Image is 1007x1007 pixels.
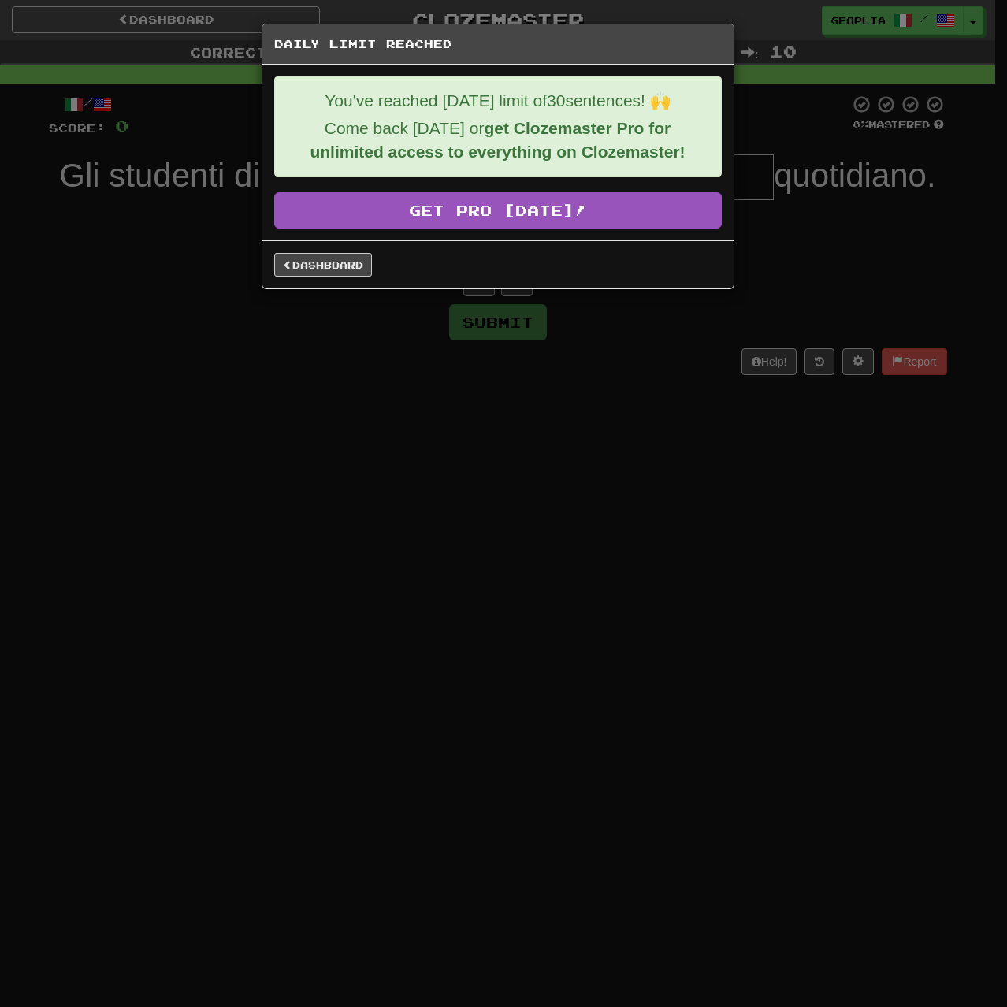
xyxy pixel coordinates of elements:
p: Come back [DATE] or [287,117,709,164]
h5: Daily Limit Reached [274,36,722,52]
a: Dashboard [274,253,372,277]
strong: get Clozemaster Pro for unlimited access to everything on Clozemaster! [310,119,685,161]
p: You've reached [DATE] limit of 30 sentences! 🙌 [287,89,709,113]
a: Get Pro [DATE]! [274,192,722,229]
